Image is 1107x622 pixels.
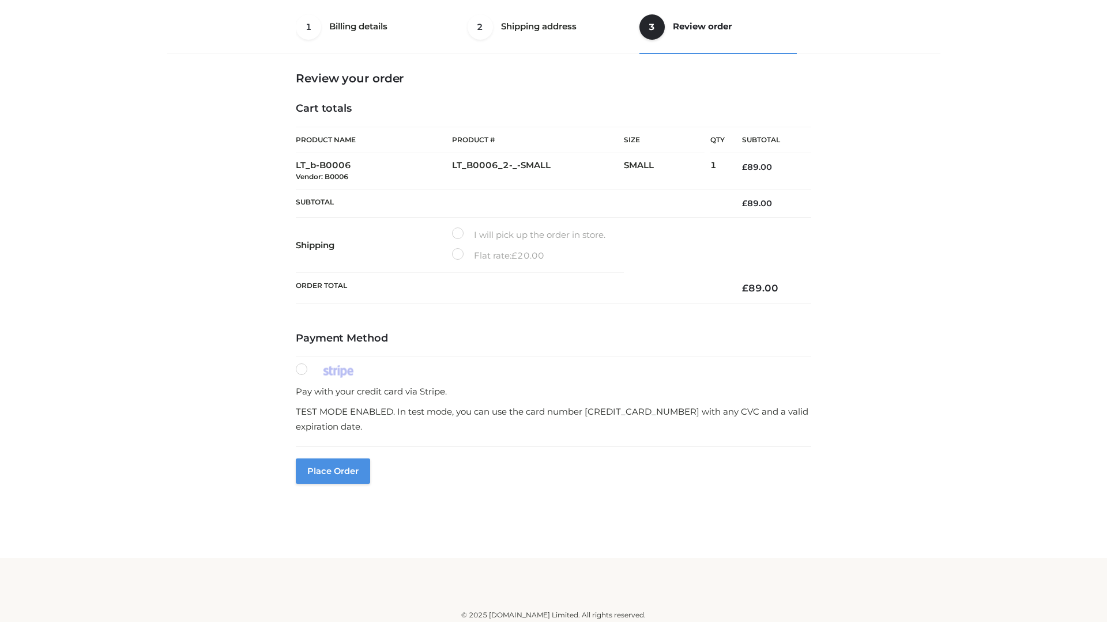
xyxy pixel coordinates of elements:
h4: Payment Method [296,332,811,345]
th: Subtotal [725,127,811,153]
p: TEST MODE ENABLED. In test mode, you can use the card number [CREDIT_CARD_NUMBER] with any CVC an... [296,404,811,434]
span: £ [742,282,748,294]
td: SMALL [624,153,710,189]
td: 1 [710,153,725,189]
th: Order Total [296,273,725,304]
td: LT_B0006_2-_-SMALL [452,153,624,189]
span: £ [511,250,517,261]
label: Flat rate: [452,248,544,263]
div: © 2025 [DOMAIN_NAME] Limited. All rights reserved. [171,609,936,621]
button: Place order [296,458,370,484]
th: Qty [710,127,725,153]
small: Vendor: B0006 [296,172,348,181]
th: Product # [452,127,624,153]
th: Product Name [296,127,452,153]
th: Subtotal [296,189,725,217]
th: Size [624,127,705,153]
span: £ [742,198,747,208]
span: £ [742,162,747,172]
p: Pay with your credit card via Stripe. [296,384,811,399]
bdi: 89.00 [742,282,778,294]
bdi: 89.00 [742,198,772,208]
h3: Review your order [296,71,811,85]
td: LT_b-B0006 [296,153,452,189]
th: Shipping [296,218,452,273]
bdi: 89.00 [742,162,772,172]
label: I will pick up the order in store. [452,227,605,242]
h4: Cart totals [296,103,811,115]
bdi: 20.00 [511,250,544,261]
